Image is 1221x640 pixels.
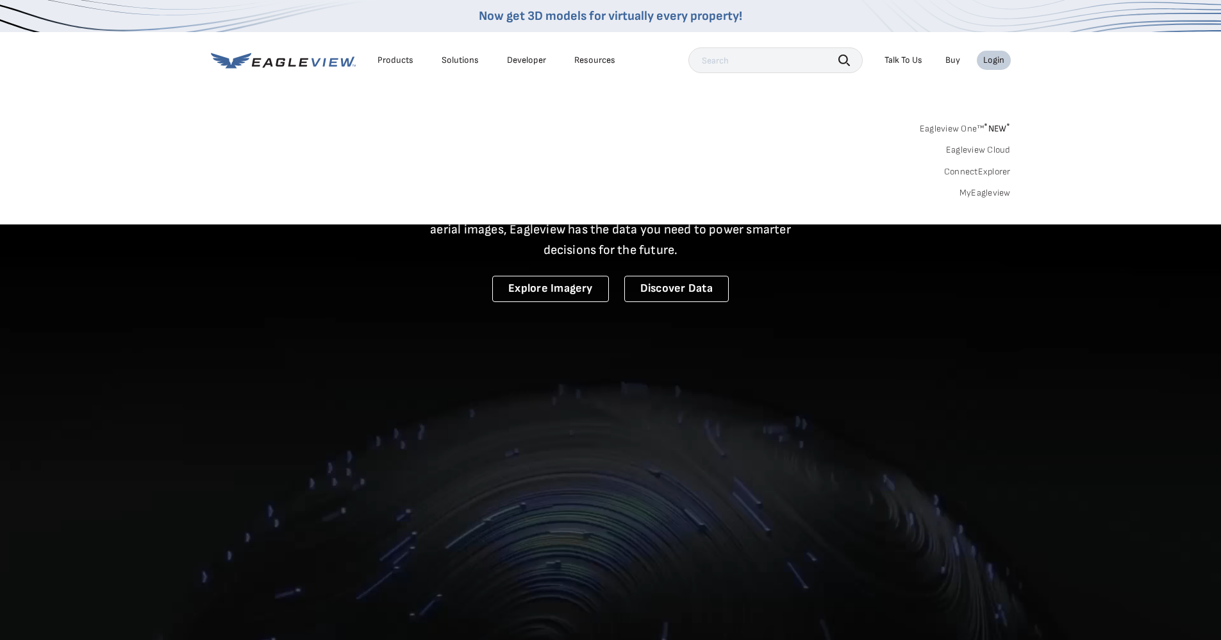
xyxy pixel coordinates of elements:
input: Search [688,47,863,73]
a: Eagleview Cloud [946,144,1011,156]
a: Explore Imagery [492,276,609,302]
p: A new era starts here. Built on more than 3.5 billion high-resolution aerial images, Eagleview ha... [415,199,807,260]
a: Now get 3D models for virtually every property! [479,8,742,24]
div: Products [378,55,413,66]
div: Solutions [442,55,479,66]
a: Developer [507,55,546,66]
a: Buy [945,55,960,66]
span: NEW [984,123,1010,134]
div: Login [983,55,1004,66]
div: Resources [574,55,615,66]
a: MyEagleview [959,187,1011,199]
div: Talk To Us [885,55,922,66]
a: Eagleview One™*NEW* [920,119,1011,134]
a: ConnectExplorer [944,166,1011,178]
a: Discover Data [624,276,729,302]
